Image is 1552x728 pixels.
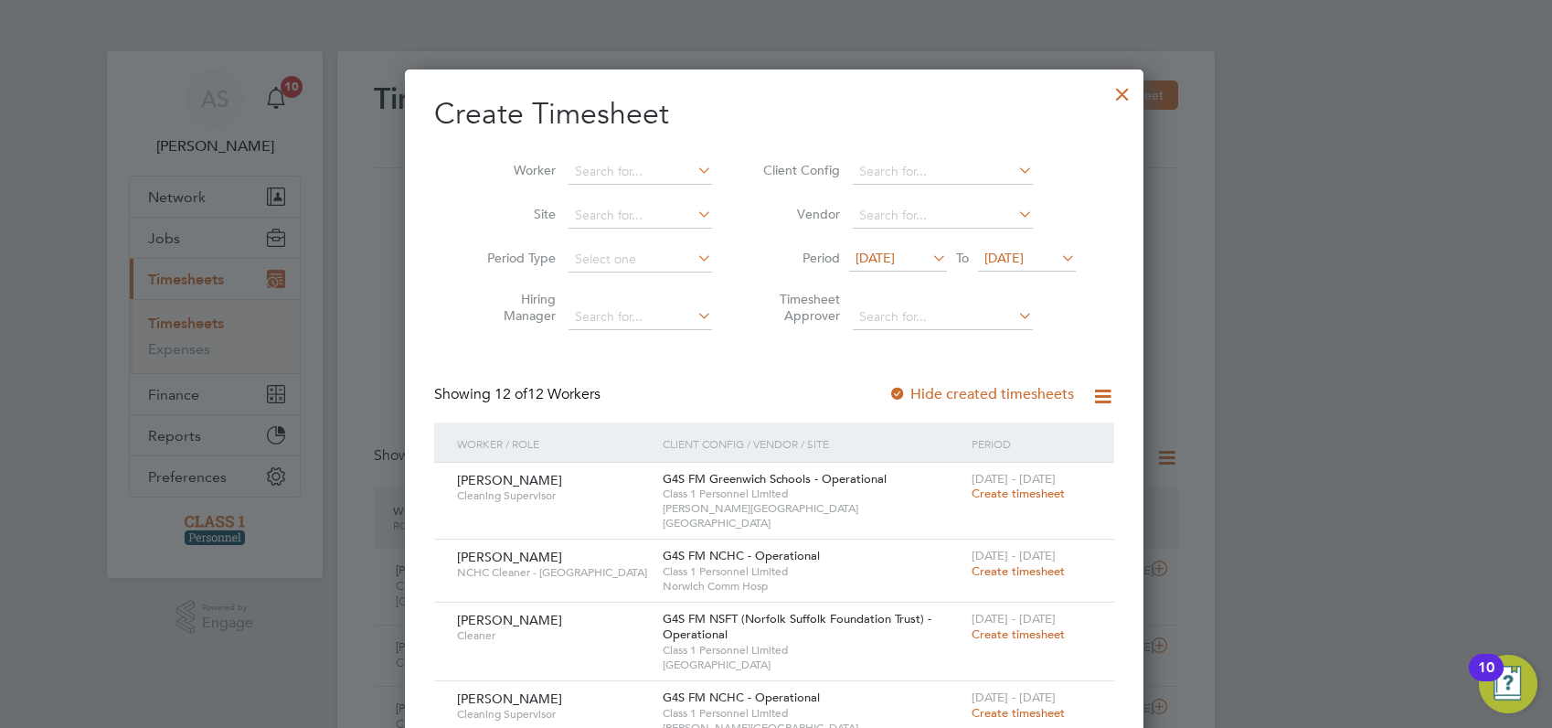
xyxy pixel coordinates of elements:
span: Create timesheet [972,563,1065,579]
input: Search for... [853,203,1033,229]
h2: Create Timesheet [434,95,1114,134]
span: [GEOGRAPHIC_DATA] [663,658,962,672]
span: [DATE] - [DATE] [972,471,1056,487]
span: Class 1 Personnel Limited [663,706,962,721]
span: [PERSON_NAME] [457,549,562,565]
span: Cleaning Supervisor [457,707,649,722]
span: To [951,246,974,270]
span: [PERSON_NAME] [457,691,562,707]
span: G4S FM NCHC - Operational [663,548,820,563]
span: Cleaner [457,628,649,643]
span: Create timesheet [972,705,1065,721]
input: Search for... [853,305,1033,330]
span: [PERSON_NAME][GEOGRAPHIC_DATA] [GEOGRAPHIC_DATA] [663,501,962,530]
label: Hide created timesheets [888,385,1074,403]
label: Client Config [758,162,840,178]
span: [DATE] - [DATE] [972,548,1056,563]
div: 10 [1478,668,1494,691]
input: Search for... [569,203,712,229]
span: G4S FM Greenwich Schools - Operational [663,471,887,487]
label: Period Type [473,250,556,266]
label: Timesheet Approver [758,291,840,324]
span: Class 1 Personnel Limited [663,564,962,579]
div: Client Config / Vendor / Site [658,423,967,465]
span: Norwich Comm Hosp [663,579,962,594]
span: [PERSON_NAME] [457,472,562,488]
span: Create timesheet [972,486,1065,501]
span: 12 of [494,385,527,403]
label: Site [473,206,556,222]
div: Showing [434,385,604,404]
span: Class 1 Personnel Limited [663,643,962,658]
span: NCHC Cleaner - [GEOGRAPHIC_DATA] [457,565,649,580]
span: [DATE] [856,250,895,266]
input: Search for... [569,159,712,185]
span: Cleaning Supervisor [457,488,649,503]
span: Create timesheet [972,626,1065,642]
span: [DATE] [984,250,1024,266]
div: Period [967,423,1096,465]
span: 12 Workers [494,385,601,403]
span: [DATE] - [DATE] [972,690,1056,705]
span: G4S FM NCHC - Operational [663,690,820,705]
label: Period [758,250,840,266]
input: Select one [569,247,712,273]
button: Open Resource Center, 10 new notifications [1479,655,1537,713]
label: Hiring Manager [473,291,556,324]
span: G4S FM NSFT (Norfolk Suffolk Foundation Trust) - Operational [663,611,931,642]
span: [PERSON_NAME] [457,612,562,628]
label: Vendor [758,206,840,222]
input: Search for... [569,305,712,330]
div: Worker / Role [452,423,658,465]
span: [DATE] - [DATE] [972,611,1056,626]
span: Class 1 Personnel Limited [663,487,962,501]
input: Search for... [853,159,1033,185]
label: Worker [473,162,556,178]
